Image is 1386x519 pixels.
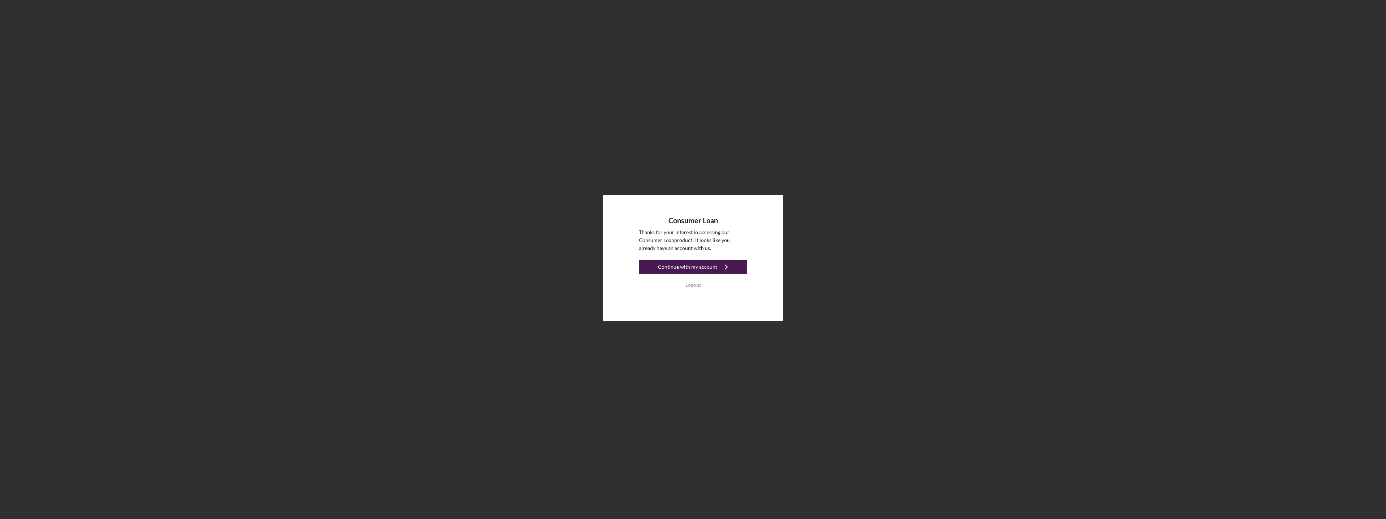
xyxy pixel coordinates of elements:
[639,260,747,276] a: Continue with my account
[668,216,718,225] h4: Consumer Loan
[639,260,747,274] button: Continue with my account
[639,278,747,292] button: Logout
[658,260,717,274] div: Continue with my account
[639,228,747,252] p: Thanks for your interest in accessing our Consumer Loan product! It looks like you already have a...
[685,278,701,292] div: Logout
